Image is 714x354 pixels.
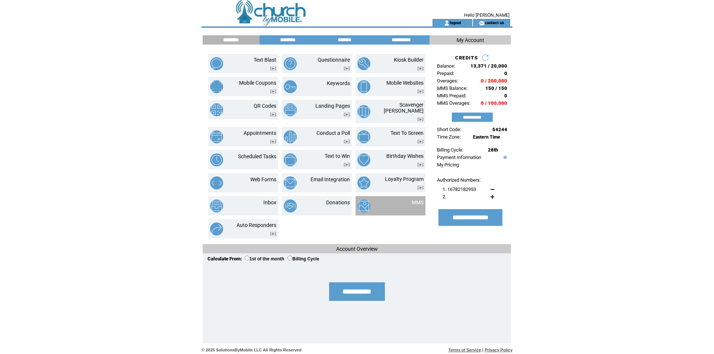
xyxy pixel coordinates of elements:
[210,80,223,93] img: mobile-coupons.png
[336,246,378,252] span: Account Overview
[357,57,370,70] img: kiosk-builder.png
[481,100,507,106] span: 0 / 100,000
[210,57,223,70] img: text-blast.png
[202,348,302,352] span: © 2025 SolutionsByMobile LLC All Rights Reserved
[437,71,454,76] span: Prepaid:
[386,80,424,86] a: Mobile Websites
[270,113,276,117] img: video.png
[270,232,276,236] img: video.png
[444,20,450,26] img: account_icon.gif
[284,57,297,70] img: questionnaire.png
[315,103,350,109] a: Landing Pages
[504,93,507,98] span: 0
[417,163,424,167] img: video.png
[270,90,276,94] img: video.png
[357,80,370,93] img: mobile-websites.png
[390,130,424,136] a: Text To Screen
[457,37,484,43] span: My Account
[394,57,424,63] a: Kiosk Builder
[437,100,470,106] span: MMS Overages:
[455,55,478,61] span: CREDITS
[287,256,319,262] label: Billing Cycle
[327,80,350,86] a: Keywords
[245,256,284,262] label: 1st of the month
[287,256,292,260] input: Billing Cycle
[284,199,297,212] img: donations.png
[437,63,455,69] span: Balance:
[443,186,476,192] span: 1. 16782182953
[437,134,461,140] span: Time Zone:
[481,78,507,84] span: 0 / 200,000
[239,80,276,86] a: Mobile Coupons
[254,57,276,63] a: Text Blast
[485,85,507,91] span: 150 / 150
[210,130,223,143] img: appointments.png
[210,103,223,116] img: qr-codes.png
[254,103,276,109] a: QR Codes
[437,85,467,91] span: MMS Balance:
[448,348,481,352] a: Terms of Service
[284,130,297,143] img: conduct-a-poll.png
[437,127,461,132] span: Short Code:
[208,256,242,262] span: Calculate From:
[504,71,507,76] span: 0
[470,63,507,69] span: 13,371 / 20,000
[384,102,424,114] a: Scavenger [PERSON_NAME]
[344,140,350,144] img: video.png
[417,66,424,71] img: video.png
[502,156,507,159] img: help.gif
[344,113,350,117] img: video.png
[284,176,297,189] img: email-integration.png
[344,163,350,167] img: video.png
[386,153,424,159] a: Birthday Wishes
[479,20,485,26] img: contact_us_icon.gif
[437,93,466,98] span: MMS Prepaid:
[473,134,500,140] span: Eastern Time
[250,176,276,182] a: Web Forms
[210,176,223,189] img: web-forms.png
[492,127,507,132] span: 54244
[357,130,370,143] img: text-to-screen.png
[417,90,424,94] img: video.png
[488,147,498,153] span: 28th
[284,80,297,93] img: keywords.png
[385,176,424,182] a: Loyalty Program
[482,348,483,352] span: |
[238,153,276,159] a: Scheduled Tasks
[437,155,481,160] a: Payment Information
[326,199,350,205] a: Donations
[485,348,512,352] a: Privacy Policy
[412,199,424,205] a: MMS
[244,130,276,136] a: Appointments
[437,78,458,84] span: Overages:
[437,162,459,168] a: My Pricing
[237,222,276,228] a: Auto Responders
[316,130,350,136] a: Conduct a Poll
[437,177,481,183] span: Authorized Numbers:
[417,140,424,144] img: video.png
[344,66,350,71] img: video.png
[417,117,424,121] img: video.png
[245,256,250,260] input: 1st of the month
[357,176,370,189] img: loyalty-program.png
[450,20,461,25] a: logout
[284,103,297,116] img: landing-pages.png
[443,194,446,199] span: 2.
[210,153,223,166] img: scheduled-tasks.png
[318,57,350,63] a: Questionnaire
[325,153,350,159] a: Text to Win
[437,147,463,153] span: Billing Cycle:
[311,176,350,182] a: Email Integration
[417,186,424,190] img: video.png
[210,223,223,236] img: auto-responders.png
[357,199,370,212] img: mms.png
[464,13,509,18] span: Hello [PERSON_NAME]
[263,199,276,205] a: Inbox
[270,66,276,71] img: video.png
[210,199,223,212] img: inbox.png
[270,140,276,144] img: video.png
[485,20,504,25] a: contact us
[284,153,297,166] img: text-to-win.png
[357,105,370,118] img: scavenger-hunt.png
[357,153,370,166] img: birthday-wishes.png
